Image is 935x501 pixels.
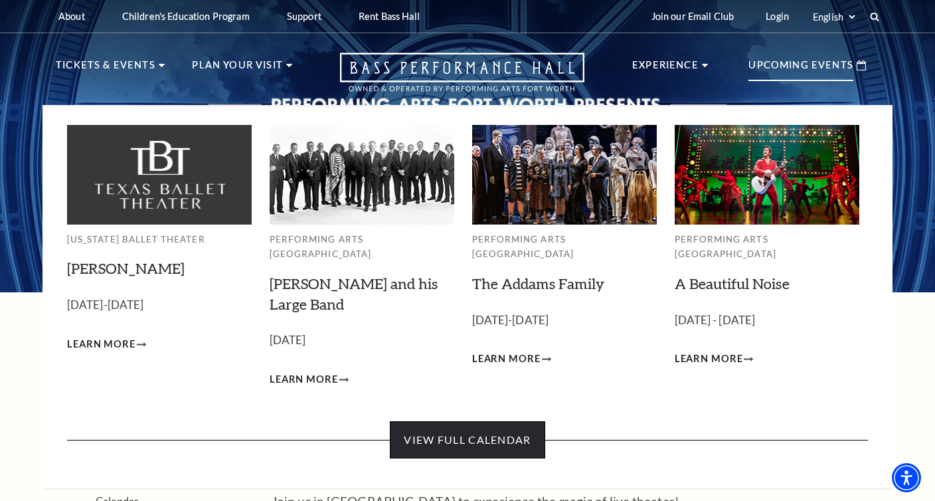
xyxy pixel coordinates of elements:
p: Performing Arts [GEOGRAPHIC_DATA] [675,232,859,262]
p: Experience [632,57,699,81]
span: Learn More [67,336,135,353]
p: Rent Bass Hall [359,11,420,22]
a: The Addams Family [472,274,604,292]
p: Performing Arts [GEOGRAPHIC_DATA] [270,232,454,262]
select: Select: [810,11,857,23]
a: Learn More Peter Pan [67,336,146,353]
a: Open this option [292,52,632,105]
a: [PERSON_NAME] [67,259,185,277]
p: Plan Your Visit [192,57,283,81]
p: [US_STATE] Ballet Theater [67,232,252,247]
img: Performing Arts Fort Worth [270,125,454,224]
a: Learn More Lyle Lovett and his Large Band [270,371,349,388]
a: Learn More The Addams Family [472,351,551,367]
p: Tickets & Events [56,57,155,81]
a: A Beautiful Noise [675,274,790,292]
p: [DATE] [270,331,454,350]
p: Support [287,11,321,22]
img: Performing Arts Fort Worth [472,125,657,224]
p: [DATE]-[DATE] [472,311,657,330]
div: Accessibility Menu [892,463,921,492]
span: Learn More [270,371,338,388]
p: About [58,11,85,22]
p: Performing Arts [GEOGRAPHIC_DATA] [472,232,657,262]
p: Upcoming Events [748,57,853,81]
img: Texas Ballet Theater [67,125,252,224]
a: [PERSON_NAME] and his Large Band [270,274,438,313]
p: [DATE]-[DATE] [67,296,252,315]
img: Performing Arts Fort Worth [675,125,859,224]
span: Learn More [472,351,541,367]
span: Learn More [675,351,743,367]
a: Learn More A Beautiful Noise [675,351,754,367]
p: Children's Education Program [122,11,250,22]
p: [DATE] - [DATE] [675,311,859,330]
a: View Full Calendar [390,421,545,458]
